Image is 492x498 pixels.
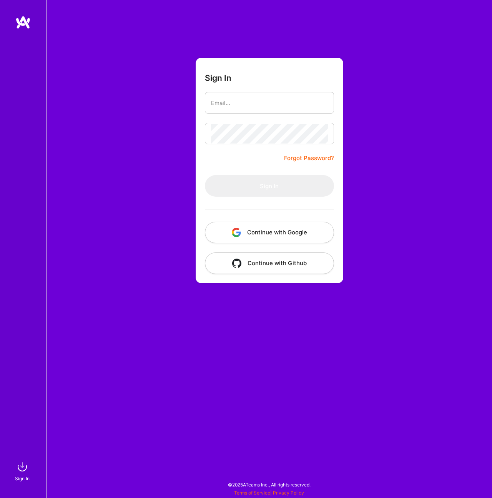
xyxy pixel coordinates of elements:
[205,73,231,83] h3: Sign In
[232,228,241,237] img: icon
[15,459,30,475] img: sign in
[234,490,304,496] span: |
[205,222,334,243] button: Continue with Google
[232,259,241,268] img: icon
[205,252,334,274] button: Continue with Github
[284,154,334,163] a: Forgot Password?
[234,490,270,496] a: Terms of Service
[15,15,31,29] img: logo
[46,475,492,494] div: © 2025 ATeams Inc., All rights reserved.
[16,459,30,483] a: sign inSign In
[205,175,334,197] button: Sign In
[15,475,30,483] div: Sign In
[211,93,328,113] input: Email...
[273,490,304,496] a: Privacy Policy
